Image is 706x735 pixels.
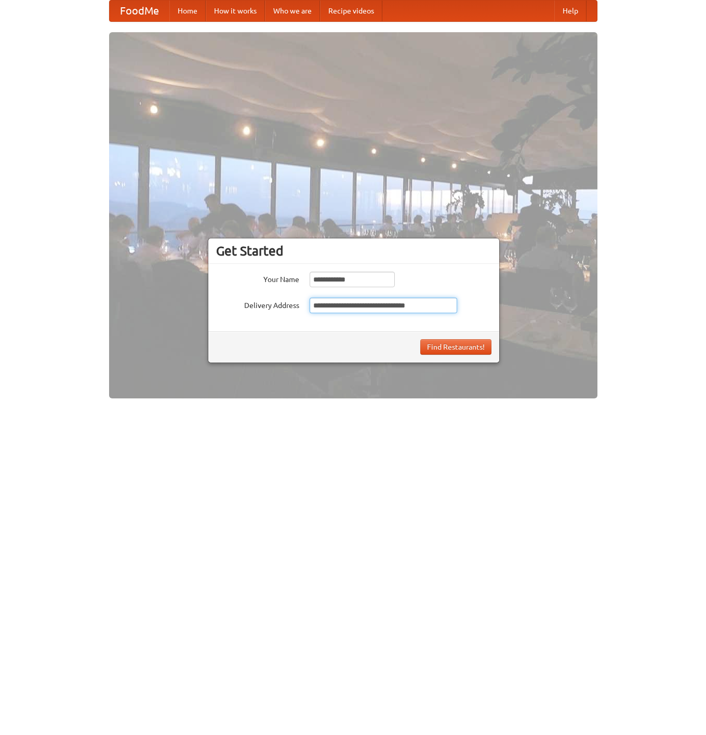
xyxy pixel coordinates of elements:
a: FoodMe [110,1,169,21]
label: Your Name [216,272,299,285]
button: Find Restaurants! [420,339,491,355]
a: Help [554,1,587,21]
a: Who we are [265,1,320,21]
h3: Get Started [216,243,491,259]
a: Recipe videos [320,1,382,21]
a: How it works [206,1,265,21]
label: Delivery Address [216,298,299,311]
a: Home [169,1,206,21]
